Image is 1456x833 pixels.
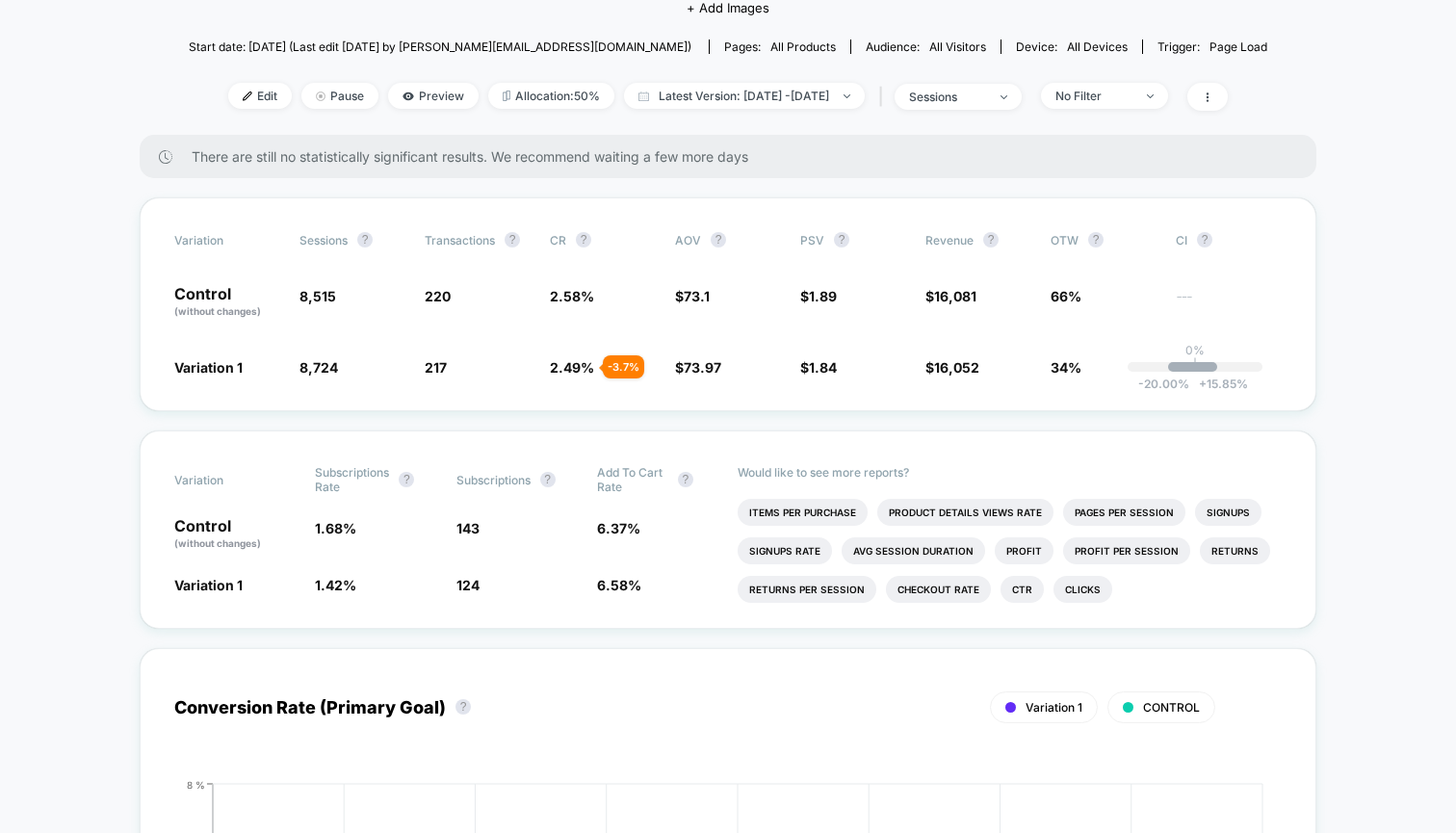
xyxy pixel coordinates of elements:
[675,288,710,304] span: $
[934,288,976,304] span: 16,081
[189,39,691,54] span: Start date: [DATE] (Last edit [DATE] by [PERSON_NAME][EMAIL_ADDRESS][DOMAIN_NAME])
[1176,232,1282,247] span: CI
[1138,377,1189,391] span: -20.00 %
[934,359,979,376] span: 16,052
[576,232,591,247] button: ?
[174,518,296,551] p: Control
[1063,537,1190,564] li: Profit Per Session
[925,288,976,304] span: $
[550,288,594,304] span: 2.58 %
[1063,499,1185,526] li: Pages Per Session
[844,94,850,98] img: end
[315,520,356,536] span: 1.68 %
[505,232,520,247] button: ?
[877,499,1053,526] li: Product Details Views Rate
[1143,700,1200,715] span: CONTROL
[738,465,1282,480] p: Would like to see more reports?
[983,232,999,247] button: ?
[1051,232,1157,247] span: OTW
[315,465,389,494] span: Subscriptions Rate
[1001,95,1007,99] img: end
[299,288,336,304] span: 8,515
[1195,499,1261,526] li: Signups
[770,39,836,54] span: all products
[174,359,243,376] span: Variation 1
[550,359,594,376] span: 2.49 %
[874,83,895,111] span: |
[1001,576,1044,603] li: Ctr
[174,232,280,247] span: Variation
[929,39,986,54] span: All Visitors
[597,577,641,593] span: 6.58 %
[174,577,243,593] span: Variation 1
[399,472,414,487] button: ?
[299,359,338,376] span: 8,724
[866,39,986,54] div: Audience:
[800,288,837,304] span: $
[603,355,644,378] div: - 3.7 %
[174,537,261,549] span: (without changes)
[809,359,837,376] span: 1.84
[1189,377,1248,391] span: 15.85 %
[174,305,261,317] span: (without changes)
[488,83,614,109] span: Allocation: 50%
[174,465,280,494] span: Variation
[425,359,447,376] span: 217
[1026,700,1082,715] span: Variation 1
[425,288,451,304] span: 220
[316,91,325,101] img: end
[455,699,471,715] button: ?
[675,233,701,247] span: AOV
[624,83,865,109] span: Latest Version: [DATE] - [DATE]
[425,233,495,247] span: Transactions
[192,148,1278,165] span: There are still no statistically significant results. We recommend waiting a few more days
[1157,39,1267,54] div: Trigger:
[315,577,356,593] span: 1.42 %
[1176,291,1282,319] span: ---
[995,537,1053,564] li: Profit
[550,233,566,247] span: CR
[1053,576,1112,603] li: Clicks
[1193,357,1197,372] p: |
[1185,343,1205,357] p: 0%
[886,576,991,603] li: Checkout Rate
[597,520,640,536] span: 6.37 %
[800,233,824,247] span: PSV
[842,537,985,564] li: Avg Session Duration
[388,83,479,109] span: Preview
[597,465,668,494] span: Add To Cart Rate
[1209,39,1267,54] span: Page Load
[456,520,480,536] span: 143
[456,577,480,593] span: 124
[1051,288,1081,304] span: 66%
[1088,232,1104,247] button: ?
[357,232,373,247] button: ?
[925,233,974,247] span: Revenue
[1067,39,1128,54] span: all devices
[684,359,721,376] span: 73.97
[1147,94,1154,98] img: end
[228,83,292,109] span: Edit
[187,779,205,791] tspan: 8 %
[738,537,832,564] li: Signups Rate
[1051,359,1081,376] span: 34%
[540,472,556,487] button: ?
[738,499,868,526] li: Items Per Purchase
[456,473,531,487] span: Subscriptions
[503,91,510,101] img: rebalance
[299,233,348,247] span: Sessions
[678,472,693,487] button: ?
[724,39,836,54] div: Pages:
[909,90,986,104] div: sessions
[925,359,979,376] span: $
[1001,39,1142,54] span: Device:
[1200,537,1270,564] li: Returns
[1199,377,1207,391] span: +
[1197,232,1212,247] button: ?
[711,232,726,247] button: ?
[809,288,837,304] span: 1.89
[800,359,837,376] span: $
[738,576,876,603] li: Returns Per Session
[174,286,280,319] p: Control
[834,232,849,247] button: ?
